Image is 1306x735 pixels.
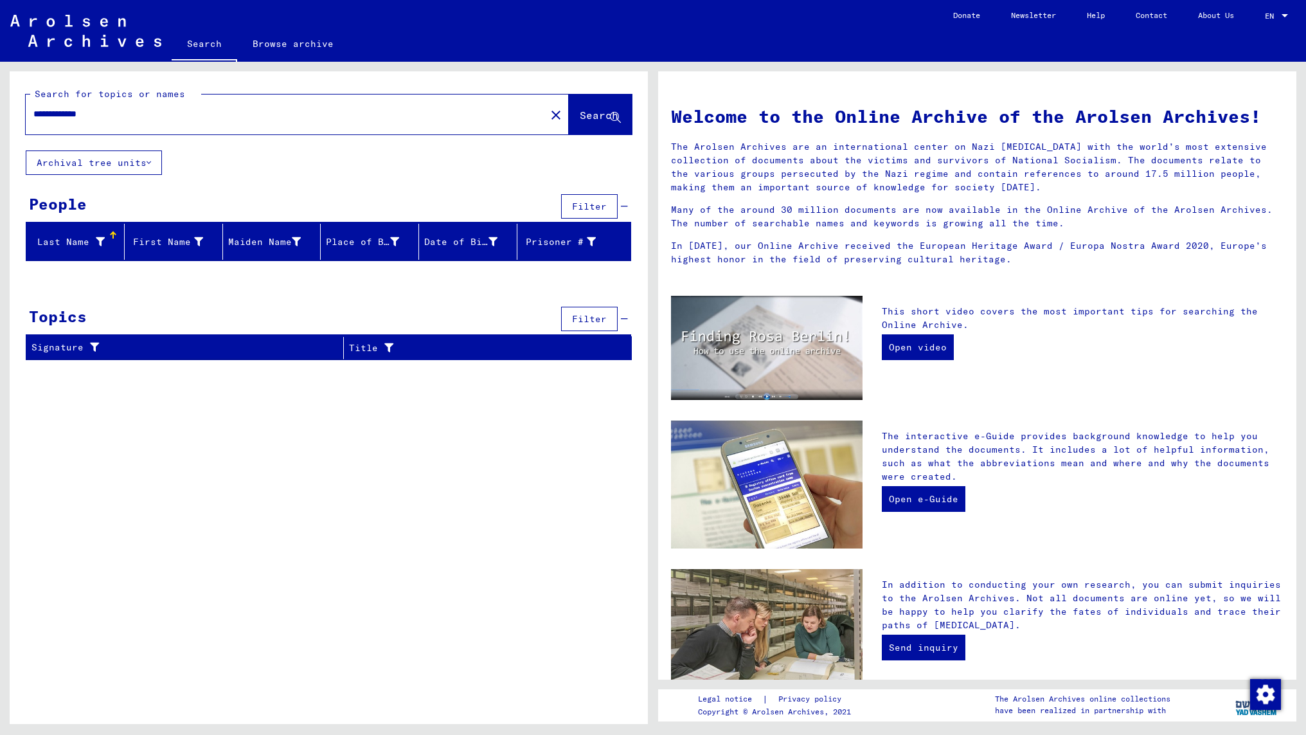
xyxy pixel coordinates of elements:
[523,235,596,249] div: Prisoner #
[31,231,124,252] div: Last Name
[671,103,1284,130] h1: Welcome to the Online Archive of the Arolsen Archives!
[882,334,954,360] a: Open video
[671,421,863,549] img: eguide.jpg
[671,239,1284,266] p: In [DATE], our Online Archive received the European Heritage Award / Europa Nostra Award 2020, Eu...
[26,150,162,175] button: Archival tree units
[569,95,632,134] button: Search
[31,338,343,358] div: Signature
[326,235,399,249] div: Place of Birth
[882,635,965,660] a: Send inquiry
[671,140,1284,194] p: The Arolsen Archives are an international center on Nazi [MEDICAL_DATA] with the world’s most ext...
[223,224,321,260] mat-header-cell: Maiden Name
[882,578,1284,632] p: In addition to conducting your own research, you can submit inquiries to the Arolsen Archives. No...
[548,107,564,123] mat-icon: close
[572,313,607,325] span: Filter
[130,235,203,249] div: First Name
[424,235,497,249] div: Date of Birth
[31,341,327,354] div: Signature
[237,28,349,59] a: Browse archive
[10,15,161,47] img: Arolsen_neg.svg
[698,693,762,706] a: Legal notice
[424,231,517,252] div: Date of Birth
[580,109,618,122] span: Search
[29,192,87,215] div: People
[26,224,125,260] mat-header-cell: Last Name
[561,307,618,331] button: Filter
[698,693,857,706] div: |
[995,693,1170,705] p: The Arolsen Archives online collections
[517,224,631,260] mat-header-cell: Prisoner #
[882,486,965,512] a: Open e-Guide
[523,231,615,252] div: Prisoner #
[561,194,618,219] button: Filter
[1250,679,1281,710] img: Change consent
[228,235,301,249] div: Maiden Name
[29,305,87,328] div: Topics
[125,224,223,260] mat-header-cell: First Name
[671,296,863,400] img: video.jpg
[172,28,237,62] a: Search
[768,693,857,706] a: Privacy policy
[995,705,1170,716] p: have been realized in partnership with
[35,88,185,100] mat-label: Search for topics or names
[349,338,616,358] div: Title
[31,235,105,249] div: Last Name
[349,341,600,355] div: Title
[671,203,1284,230] p: Many of the around 30 million documents are now available in the Online Archive of the Arolsen Ar...
[1249,678,1280,709] div: Change consent
[671,569,863,697] img: inquiries.jpg
[882,430,1284,484] p: The interactive e-Guide provides background knowledge to help you understand the documents. It in...
[698,706,857,718] p: Copyright © Arolsen Archives, 2021
[321,224,419,260] mat-header-cell: Place of Birth
[543,102,569,127] button: Clear
[882,305,1284,332] p: This short video covers the most important tips for searching the Online Archive.
[1265,12,1279,21] span: EN
[572,201,607,212] span: Filter
[1233,689,1281,721] img: yv_logo.png
[419,224,517,260] mat-header-cell: Date of Birth
[130,231,222,252] div: First Name
[326,231,418,252] div: Place of Birth
[228,231,321,252] div: Maiden Name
